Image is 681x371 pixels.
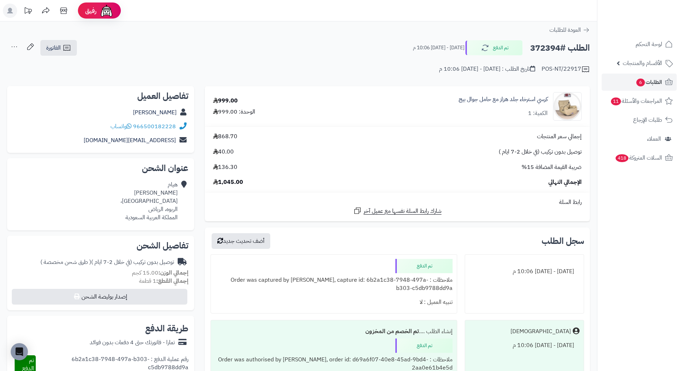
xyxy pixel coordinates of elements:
[13,92,188,100] h2: تفاصيل العميل
[133,108,177,117] a: [PERSON_NAME]
[395,259,453,273] div: تم الدفع
[465,40,523,55] button: تم الدفع
[364,207,441,215] span: شارك رابط السلة نفسها مع عميل آخر
[40,258,174,266] div: توصيل بدون تركيب (في خلال 2-7 ايام )
[510,327,571,336] div: [DEMOGRAPHIC_DATA]
[413,44,464,51] small: [DATE] - [DATE] 10:06 م
[13,164,188,172] h2: عنوان الشحن
[215,273,452,295] div: ملاحظات : Order was captured by [PERSON_NAME], capture id: 6b2a1c38-7948-497a-b303-c5db9788dd9a
[602,130,677,147] a: العملاء
[611,97,621,105] span: 11
[90,339,175,347] div: تمارا - فاتورتك حتى 4 دفعات بدون فوائد
[522,163,582,171] span: ضريبة القيمة المضافة 15%
[636,79,645,86] span: 6
[469,339,579,352] div: [DATE] - [DATE] 10:06 م
[213,178,243,186] span: 1,045.00
[213,163,237,171] span: 136.30
[610,96,662,106] span: المراجعات والأسئلة
[549,26,590,34] a: العودة للطلبات
[215,325,452,339] div: إنشاء الطلب ....
[158,269,188,277] strong: إجمالي الوزن:
[84,136,176,145] a: [EMAIL_ADDRESS][DOMAIN_NAME]
[120,181,178,221] div: هيام [PERSON_NAME] [GEOGRAPHIC_DATA]، الربوه، الرياض المملكة العربية السعودية
[616,154,628,162] span: 418
[439,65,535,73] div: تاريخ الطلب : [DATE] - [DATE] 10:06 م
[212,233,270,249] button: أضف تحديث جديد
[145,324,188,333] h2: طريقة الدفع
[530,41,590,55] h2: الطلب #372394
[365,327,419,336] b: تم الخصم من المخزون
[499,148,582,156] span: توصيل بدون تركيب (في خلال 2-7 ايام )
[647,134,661,144] span: العملاء
[133,122,176,131] a: 966500182228
[40,258,91,266] span: ( طرق شحن مخصصة )
[85,6,97,15] span: رفيق
[213,108,255,116] div: الوحدة: 999.00
[12,289,187,305] button: إصدار بوليصة الشحن
[99,4,114,18] img: ai-face.png
[549,26,581,34] span: العودة للطلبات
[11,343,28,360] div: Open Intercom Messenger
[542,65,590,74] div: POS-NT/22917
[623,58,662,68] span: الأقسام والمنتجات
[46,44,61,52] span: الفاتورة
[395,339,453,353] div: تم الدفع
[13,241,188,250] h2: تفاصيل الشحن
[469,265,579,279] div: [DATE] - [DATE] 10:06 م
[459,95,548,104] a: كرسي استرخاء جلد هزاز مع حامل جوال بيج
[215,295,452,309] div: تنبيه العميل : لا
[213,97,238,105] div: 999.00
[602,111,677,129] a: طلبات الإرجاع
[132,269,188,277] small: 15.00 كجم
[40,40,77,56] a: الفاتورة
[110,122,132,131] a: واتساب
[353,206,441,215] a: شارك رابط السلة نفسها مع عميل آخر
[213,132,237,141] span: 868.70
[633,115,662,125] span: طلبات الإرجاع
[636,77,662,87] span: الطلبات
[553,92,581,121] img: 1743833826-1-90x90.jpg
[19,4,37,20] a: تحديثات المنصة
[537,132,582,141] span: إجمالي سعر المنتجات
[602,36,677,53] a: لوحة التحكم
[602,74,677,91] a: الطلبات6
[528,109,548,117] div: الكمية: 1
[636,39,662,49] span: لوحة التحكم
[213,148,234,156] span: 40.00
[542,237,584,245] h3: سجل الطلب
[208,198,587,206] div: رابط السلة
[602,92,677,110] a: المراجعات والأسئلة11
[548,178,582,186] span: الإجمالي النهائي
[615,153,662,163] span: السلات المتروكة
[156,277,188,285] strong: إجمالي القطع:
[602,149,677,166] a: السلات المتروكة418
[139,277,188,285] small: 1 قطعة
